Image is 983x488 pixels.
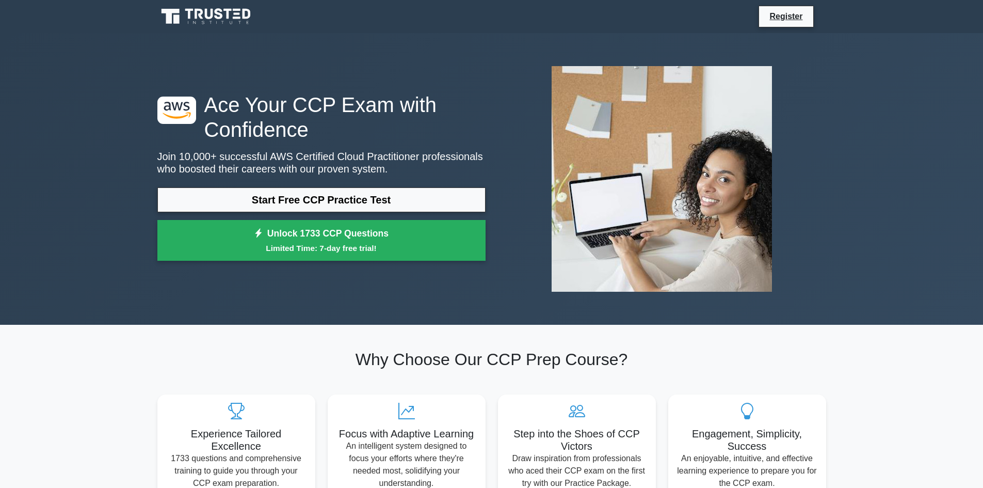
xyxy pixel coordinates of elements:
[157,220,486,261] a: Unlock 1733 CCP QuestionsLimited Time: 7-day free trial!
[157,92,486,142] h1: Ace Your CCP Exam with Confidence
[336,428,477,440] h5: Focus with Adaptive Learning
[157,187,486,212] a: Start Free CCP Practice Test
[763,10,809,23] a: Register
[676,428,818,452] h5: Engagement, Simplicity, Success
[166,428,307,452] h5: Experience Tailored Excellence
[157,150,486,175] p: Join 10,000+ successful AWS Certified Cloud Practitioner professionals who boosted their careers ...
[506,428,648,452] h5: Step into the Shoes of CCP Victors
[170,242,473,254] small: Limited Time: 7-day free trial!
[157,350,826,369] h2: Why Choose Our CCP Prep Course?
